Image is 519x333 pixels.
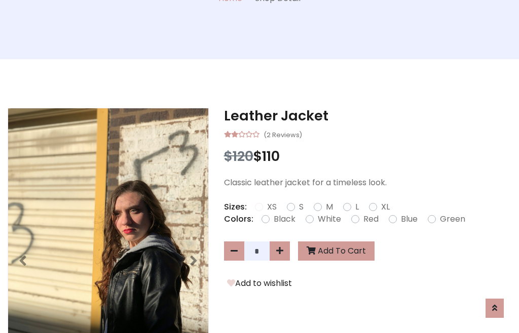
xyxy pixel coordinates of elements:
p: Colors: [224,213,253,225]
h3: $ [224,148,511,164]
label: Black [274,213,295,225]
button: Add to wishlist [224,277,295,290]
label: L [355,201,359,213]
span: 110 [262,147,280,165]
label: Green [440,213,465,225]
label: Red [363,213,379,225]
h3: Leather Jacket [224,108,511,124]
label: XL [381,201,390,213]
label: Blue [401,213,418,225]
p: Classic leather jacket for a timeless look. [224,177,511,189]
small: (2 Reviews) [264,128,302,140]
span: $120 [224,147,253,165]
p: Sizes: [224,201,247,213]
label: White [318,213,341,225]
label: S [299,201,304,213]
button: Add To Cart [298,241,375,261]
label: M [326,201,333,213]
label: XS [267,201,277,213]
